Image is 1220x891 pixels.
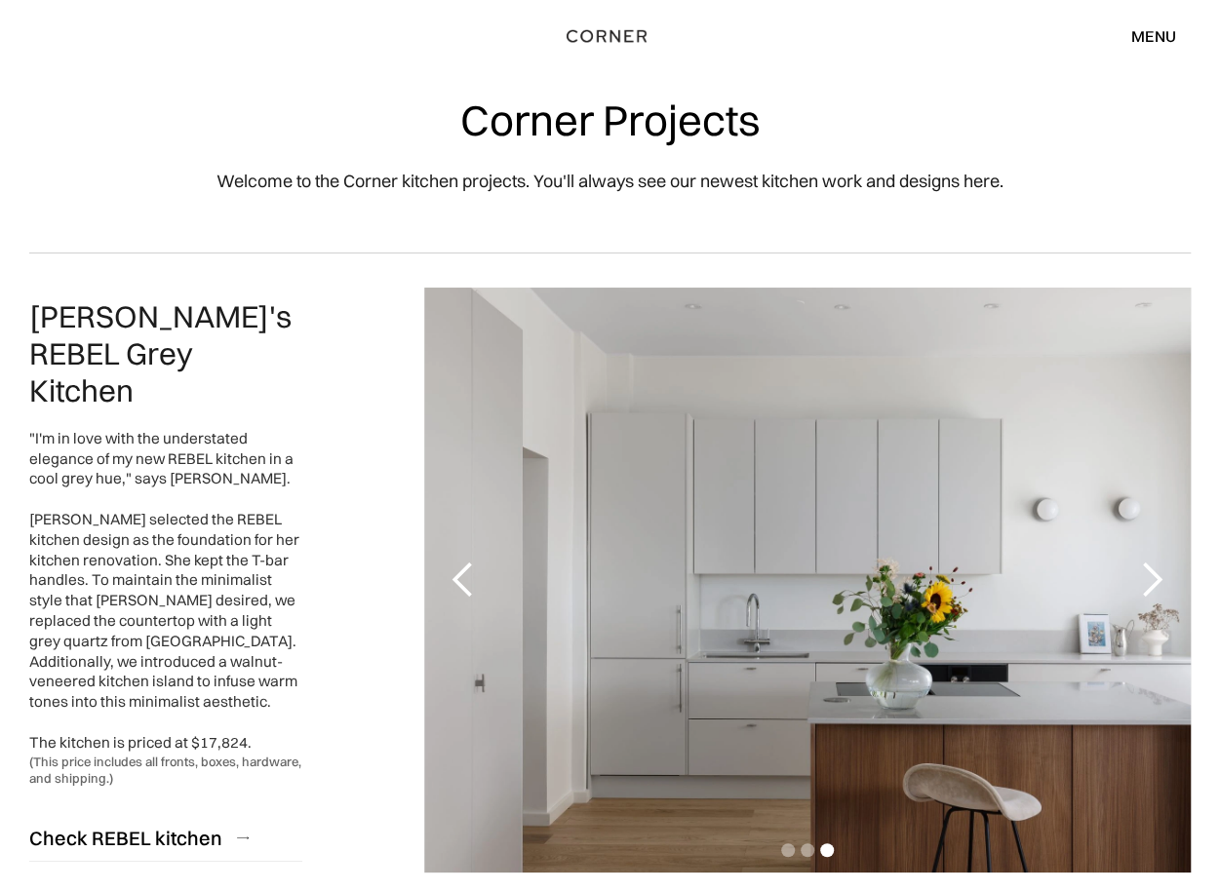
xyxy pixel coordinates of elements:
[543,23,677,49] a: home
[424,288,1191,872] div: 3 of 3
[820,843,834,857] div: Show slide 3 of 3
[781,843,795,857] div: Show slide 1 of 3
[216,168,1004,194] p: Welcome to the Corner kitchen projects. You'll always see our newest kitchen work and designs here.
[29,825,222,851] div: Check REBEL kitchen
[29,754,302,788] div: (This price includes all fronts, boxes, hardware, and shipping.)
[1131,28,1176,44] div: menu
[801,843,814,857] div: Show slide 2 of 3
[29,298,302,408] h2: [PERSON_NAME]'s REBEL Grey Kitchen
[29,429,302,754] div: "I'm in love with the understated elegance of my new REBEL kitchen in a cool grey hue," says [PER...
[424,288,1191,872] div: carousel
[1112,19,1176,53] div: menu
[460,97,761,143] h1: Corner Projects
[424,288,502,872] div: previous slide
[1113,288,1191,872] div: next slide
[29,814,302,862] a: Check REBEL kitchen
